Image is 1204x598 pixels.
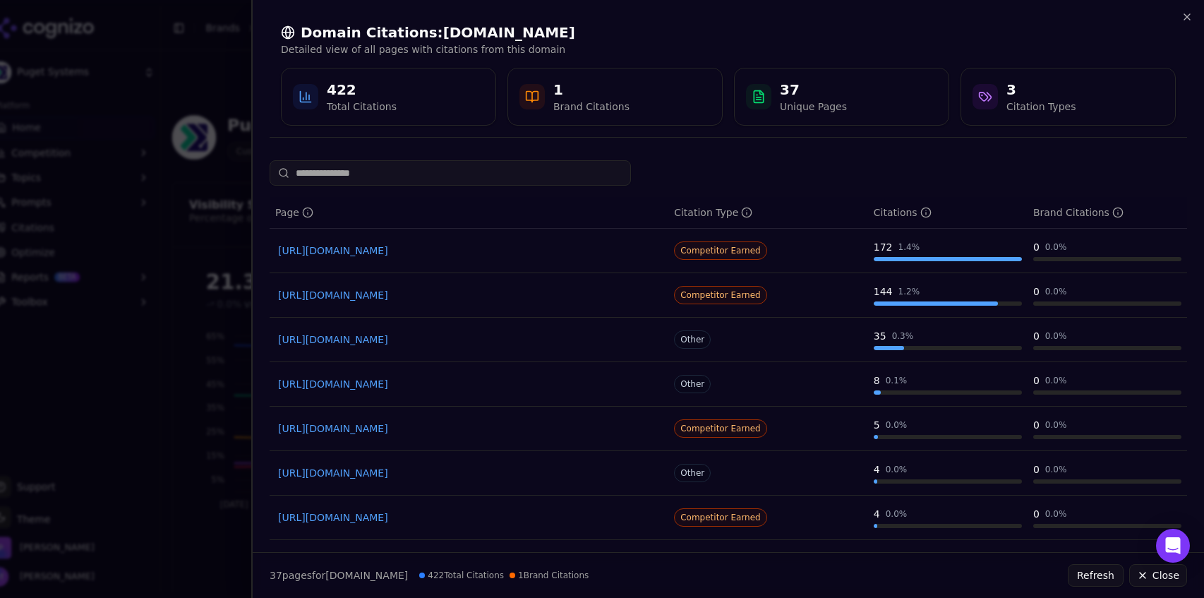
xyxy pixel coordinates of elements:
[1068,564,1124,587] button: Refresh
[874,240,893,254] div: 172
[270,197,668,229] th: page
[874,507,880,521] div: 4
[1129,564,1187,587] button: Close
[278,288,660,302] a: [URL][DOMAIN_NAME]
[278,377,660,391] a: [URL][DOMAIN_NAME]
[1045,375,1067,386] div: 0.0 %
[886,419,908,431] div: 0.0 %
[1033,462,1040,477] div: 0
[278,466,660,480] a: [URL][DOMAIN_NAME]
[1045,464,1067,475] div: 0.0 %
[419,570,504,581] span: 422 Total Citations
[1033,373,1040,388] div: 0
[281,42,1176,56] p: Detailed view of all pages with citations from this domain
[874,462,880,477] div: 4
[674,286,767,304] span: Competitor Earned
[674,464,711,482] span: Other
[1033,329,1040,343] div: 0
[868,197,1028,229] th: totalCitationCount
[1028,197,1187,229] th: brandCitationCount
[886,375,908,386] div: 0.1 %
[1033,418,1040,432] div: 0
[1033,240,1040,254] div: 0
[553,100,630,114] div: Brand Citations
[780,100,847,114] div: Unique Pages
[278,244,660,258] a: [URL][DOMAIN_NAME]
[674,241,767,260] span: Competitor Earned
[281,23,1176,42] h2: Domain Citations: [DOMAIN_NAME]
[1033,285,1040,299] div: 0
[1045,419,1067,431] div: 0.0 %
[1006,100,1076,114] div: Citation Types
[874,329,886,343] div: 35
[1045,286,1067,297] div: 0.0 %
[874,418,880,432] div: 5
[510,570,589,581] span: 1 Brand Citations
[270,570,282,581] span: 37
[674,330,711,349] span: Other
[270,568,408,582] p: page s for
[874,285,893,299] div: 144
[674,375,711,393] span: Other
[892,330,914,342] div: 0.3 %
[898,241,920,253] div: 1.4 %
[1045,330,1067,342] div: 0.0 %
[278,510,660,525] a: [URL][DOMAIN_NAME]
[1045,241,1067,253] div: 0.0 %
[886,464,908,475] div: 0.0 %
[674,508,767,527] span: Competitor Earned
[275,205,313,220] div: Page
[278,421,660,436] a: [URL][DOMAIN_NAME]
[874,373,880,388] div: 8
[674,205,752,220] div: Citation Type
[886,508,908,520] div: 0.0 %
[327,100,397,114] div: Total Citations
[325,570,408,581] span: [DOMAIN_NAME]
[780,80,847,100] div: 37
[674,419,767,438] span: Competitor Earned
[1045,508,1067,520] div: 0.0 %
[327,80,397,100] div: 422
[1033,205,1124,220] div: Brand Citations
[668,197,868,229] th: citationTypes
[278,333,660,347] a: [URL][DOMAIN_NAME]
[553,80,630,100] div: 1
[898,286,920,297] div: 1.2 %
[1033,507,1040,521] div: 0
[1006,80,1076,100] div: 3
[874,205,932,220] div: Citations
